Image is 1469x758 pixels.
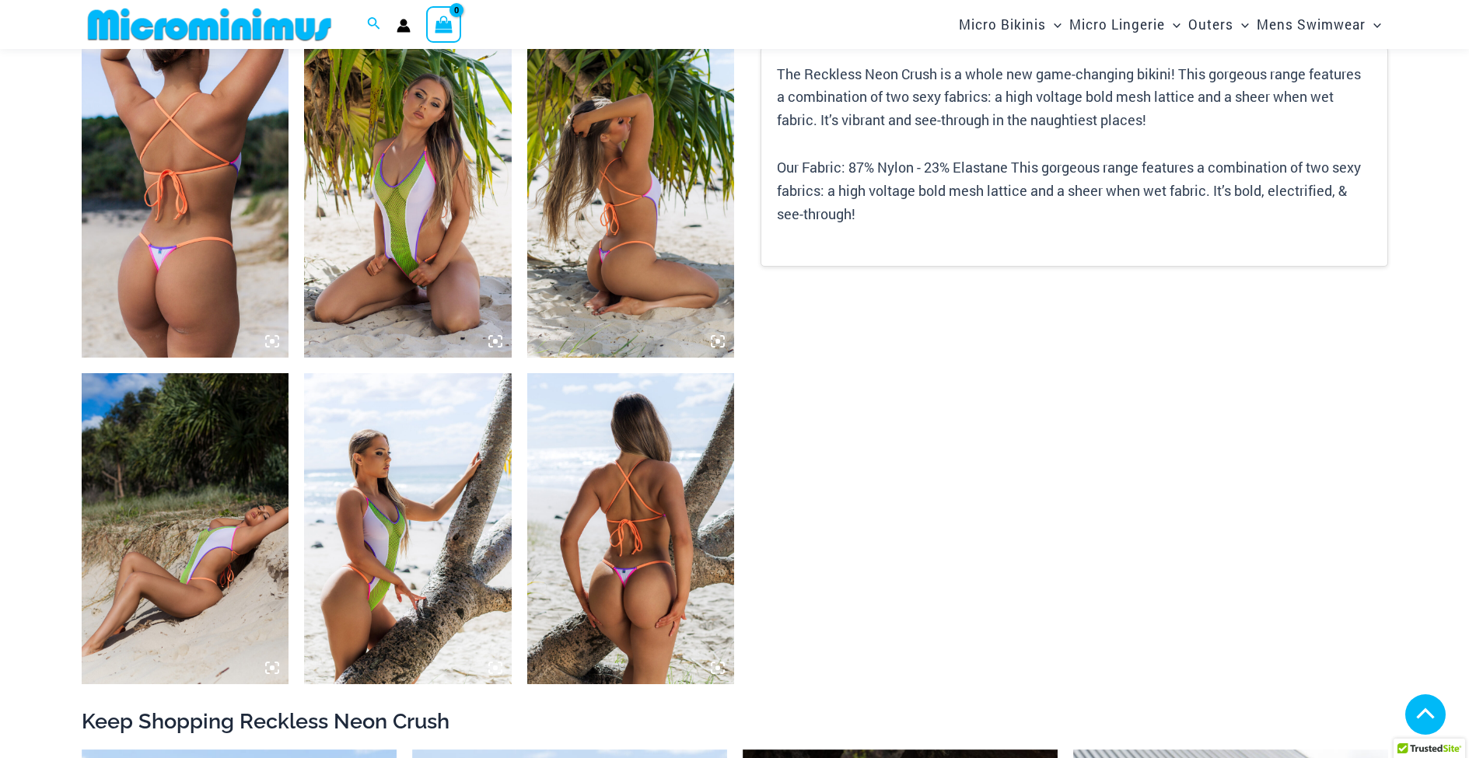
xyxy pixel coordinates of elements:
[1165,5,1180,44] span: Menu Toggle
[1253,5,1385,44] a: Mens SwimwearMenu ToggleMenu Toggle
[777,156,1371,225] p: Our Fabric: 87% Nylon - 23% Elastane This gorgeous range features a combination of two sexy fabri...
[82,707,1388,735] h2: Keep Shopping Reckless Neon Crush
[1069,5,1165,44] span: Micro Lingerie
[82,7,338,42] img: MM SHOP LOGO FLAT
[1188,5,1233,44] span: Outers
[527,373,735,684] img: Reckless Neon Crush Lime Crush 879 One Piece
[959,5,1046,44] span: Micro Bikinis
[1233,5,1249,44] span: Menu Toggle
[426,6,462,42] a: View Shopping Cart, empty
[955,5,1065,44] a: Micro BikinisMenu ToggleMenu Toggle
[1046,5,1062,44] span: Menu Toggle
[304,373,512,684] img: Reckless Neon Crush Lime Crush 879 One Piece
[777,63,1371,132] p: The Reckless Neon Crush is a whole new game-changing bikini! This gorgeous range features a combi...
[1366,5,1381,44] span: Menu Toggle
[953,2,1388,47] nav: Site Navigation
[1184,5,1253,44] a: OutersMenu ToggleMenu Toggle
[1257,5,1366,44] span: Mens Swimwear
[367,15,381,35] a: Search icon link
[304,47,512,358] img: Reckless Neon Crush Lime Crush 879 One Piece
[1065,5,1184,44] a: Micro LingerieMenu ToggleMenu Toggle
[82,373,289,684] img: Reckless Neon Crush Lime Crush 879 One Piece
[82,47,289,358] img: Reckless Neon Crush Lime Crush 879 One Piece
[397,19,411,33] a: Account icon link
[527,47,735,358] img: Reckless Neon Crush Lime Crush 879 One Piece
